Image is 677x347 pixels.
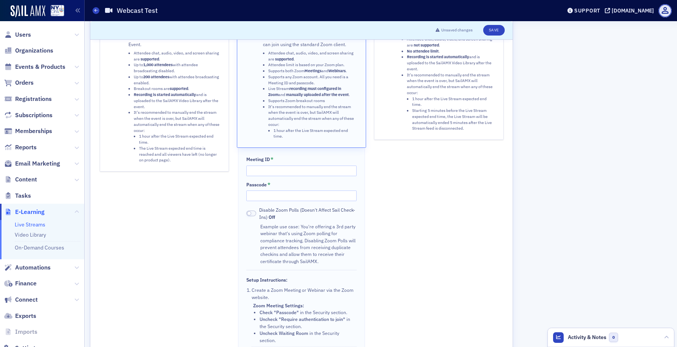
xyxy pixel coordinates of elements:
[170,86,188,91] strong: supported
[268,74,358,86] li: Supports any Zoom account. All you need is a Meeting ID and passcode.
[253,302,357,309] div: Zoom Meeting Settings:
[134,62,221,74] li: Up to with attendee broadcasting disabled.
[15,46,53,55] span: Organizations
[260,316,346,322] span: Uncheck "Require authentication to join"
[304,68,321,73] strong: Meetings
[134,74,221,86] li: Up to with attendee broadcasting enabled.
[267,181,270,188] abbr: This field is required
[260,330,356,344] li: in the Security section.
[4,79,34,87] a: Orders
[4,208,45,216] a: E-Learning
[134,92,196,97] strong: Recording is started automatically
[407,48,495,54] li: .
[246,211,256,216] span: Off
[4,31,31,39] a: Users
[658,4,672,17] span: Profile
[134,110,221,163] li: It's recommended to manually end the stream when the event is over, but SailAMX will automaticall...
[268,62,358,68] li: Attendee limit is based on your Zoom plan.
[15,296,38,304] span: Connect
[4,63,65,71] a: Events & Products
[15,221,45,228] a: Live Streams
[609,333,618,342] span: 0
[4,95,52,103] a: Registrations
[15,79,34,87] span: Orders
[237,7,366,148] button: Zoom IntegrationStream from Zoom. The Zoom interface will be embedded on the Event page. Instruct...
[15,279,37,288] span: Finance
[134,50,221,62] li: Attendee chat, audio, video, and screen sharing are .
[4,111,53,119] a: Subscriptions
[4,296,38,304] a: Connect
[274,128,358,140] li: 1 hour after the Live Stream expected end time.
[15,208,45,216] span: E-Learning
[139,146,221,163] li: The Live Stream expected end time is reached and all viewers have left (no longer on product page).
[141,56,159,62] strong: supported
[260,330,309,336] span: Uncheck Waiting Room
[328,68,346,73] strong: Webinars
[15,231,46,238] a: Video Library
[483,25,505,36] button: Save
[260,223,356,265] div: Example use case: You're offering a 3rd party webinar that's using Zoom polling for compliance tr...
[268,104,358,140] li: It's recommended to manually end the stream when the event is over, but SailAMX will automaticall...
[407,72,495,132] li: It's recommended to manually end the stream when the event is over, but SailAMX will automaticall...
[15,63,65,71] span: Events & Products
[268,50,358,62] li: Attendee chat, audio, video, and screen sharing are .
[4,160,60,168] a: Email Marketing
[407,54,495,72] li: and is uploaded to the SailAMX Video Library after the event.
[270,156,274,163] abbr: This field is required
[4,279,37,288] a: Finance
[268,86,358,98] li: Live Stream and .
[15,244,64,251] a: On-Demand Courses
[15,328,37,336] span: Imports
[275,56,294,62] strong: supported
[4,175,37,184] a: Content
[414,42,439,48] strong: not supported
[605,8,657,13] button: [DOMAIN_NAME]
[374,7,503,140] button: Sail Stream (RTMP)Stream from computer (Wirecast, OBS,…).Attendee chat, audio, video, and screen ...
[286,92,349,97] strong: manually uploaded after the event
[268,98,358,104] li: Supports Zoom breakout rooms
[268,86,341,97] strong: recording must configured in Zoom
[15,31,31,39] span: Users
[260,309,356,316] li: in the Security section.
[15,160,60,168] span: Email Marketing
[407,48,439,54] strong: No attendee limit
[568,333,606,341] span: Activity & Notes
[259,206,357,220] span: Disable Zoom Polls (Doesn't Affect Sail Check-Ins)
[246,182,267,187] div: Passcode
[143,62,173,67] strong: 1,000 attendees
[4,143,37,152] a: Reports
[4,127,52,135] a: Memberships
[4,328,37,336] a: Imports
[45,5,64,18] a: View Homepage
[143,74,169,79] strong: 200 attendees
[15,312,36,320] span: Exports
[4,263,51,272] a: Automations
[100,7,229,172] button: Sail StreamStream from [GEOGRAPHIC_DATA]. Instructors can present directly from the Event.Attende...
[4,312,36,320] a: Exports
[4,192,31,200] a: Tasks
[15,127,52,135] span: Memberships
[246,277,287,283] div: Setup Instructions:
[268,68,358,74] li: Supports both Zoom and .
[15,175,37,184] span: Content
[412,108,495,132] li: Starting 5 minutes before the Live Stream expected end time, the Live Stream will be automaticall...
[574,7,600,14] div: Support
[51,5,64,17] img: SailAMX
[246,156,270,162] div: Meeting ID
[134,86,221,92] li: Breakout rooms are .
[407,36,495,48] li: Attendee chat, audio, video, and screen sharing are .
[15,111,53,119] span: Subscriptions
[260,316,356,330] li: in the Security section.
[15,192,31,200] span: Tasks
[15,143,37,152] span: Reports
[260,309,299,315] span: Check "Passcode"
[269,214,275,220] span: Off
[117,6,158,15] h1: Webcast Test
[11,5,45,17] img: SailAMX
[441,27,473,33] span: Unsaved changes
[15,263,51,272] span: Automations
[412,96,495,108] li: 1 hour after the Live Stream expected end time.
[134,92,221,110] li: and is uploaded to the SailAMX Video Library after the event.
[4,46,53,55] a: Organizations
